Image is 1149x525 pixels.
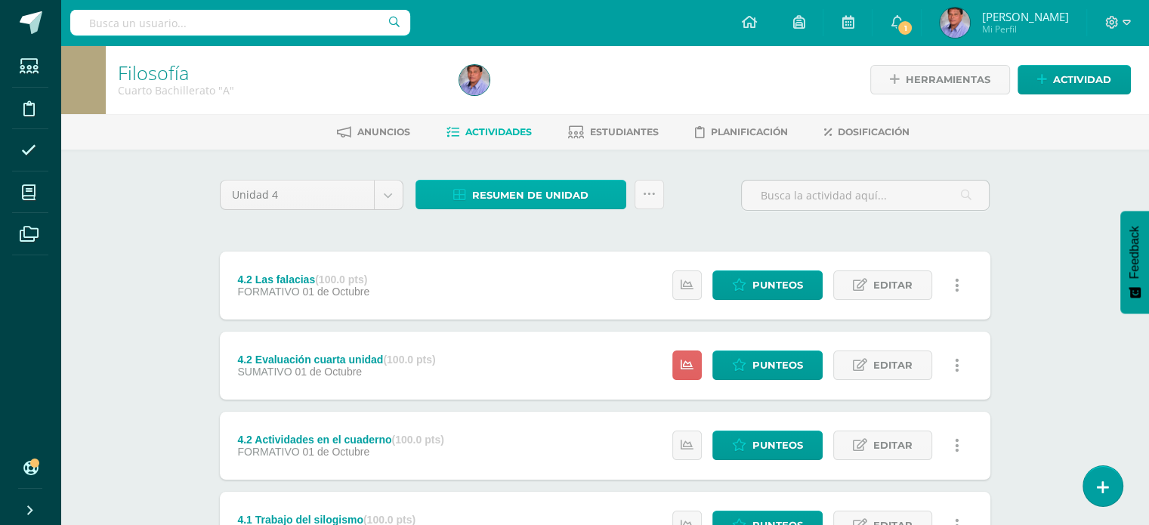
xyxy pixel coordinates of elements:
[752,271,803,299] span: Punteos
[712,431,823,460] a: Punteos
[118,83,441,97] div: Cuarto Bachillerato 'A'
[712,270,823,300] a: Punteos
[415,180,626,209] a: Resumen de unidad
[981,23,1068,36] span: Mi Perfil
[237,273,369,286] div: 4.2 Las falacias
[295,366,362,378] span: 01 de Octubre
[752,431,803,459] span: Punteos
[981,9,1068,24] span: [PERSON_NAME]
[446,120,532,144] a: Actividades
[472,181,588,209] span: Resumen de unidad
[70,10,410,36] input: Busca un usuario...
[315,273,367,286] strong: (100.0 pts)
[237,446,299,458] span: FORMATIVO
[838,126,910,137] span: Dosificación
[1018,65,1131,94] a: Actividad
[712,351,823,380] a: Punteos
[1120,211,1149,313] button: Feedback - Mostrar encuesta
[824,120,910,144] a: Dosificación
[237,354,435,366] div: 4.2 Evaluación cuarta unidad
[568,120,659,144] a: Estudiantes
[459,65,490,95] img: 92459bc38e4c31e424b558ad48554e40.png
[906,66,990,94] span: Herramientas
[752,351,803,379] span: Punteos
[897,20,913,36] span: 1
[1128,226,1141,279] span: Feedback
[742,181,989,210] input: Busca la actividad aquí...
[118,60,189,85] a: Filosofía
[302,286,369,298] span: 01 de Octubre
[237,366,292,378] span: SUMATIVO
[873,271,913,299] span: Editar
[237,434,443,446] div: 4.2 Actividades en el cuaderno
[940,8,970,38] img: 92459bc38e4c31e424b558ad48554e40.png
[392,434,444,446] strong: (100.0 pts)
[1053,66,1111,94] span: Actividad
[873,431,913,459] span: Editar
[221,181,403,209] a: Unidad 4
[118,62,441,83] h1: Filosofía
[870,65,1010,94] a: Herramientas
[465,126,532,137] span: Actividades
[711,126,788,137] span: Planificación
[383,354,435,366] strong: (100.0 pts)
[695,120,788,144] a: Planificación
[357,126,410,137] span: Anuncios
[337,120,410,144] a: Anuncios
[237,286,299,298] span: FORMATIVO
[590,126,659,137] span: Estudiantes
[302,446,369,458] span: 01 de Octubre
[232,181,363,209] span: Unidad 4
[873,351,913,379] span: Editar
